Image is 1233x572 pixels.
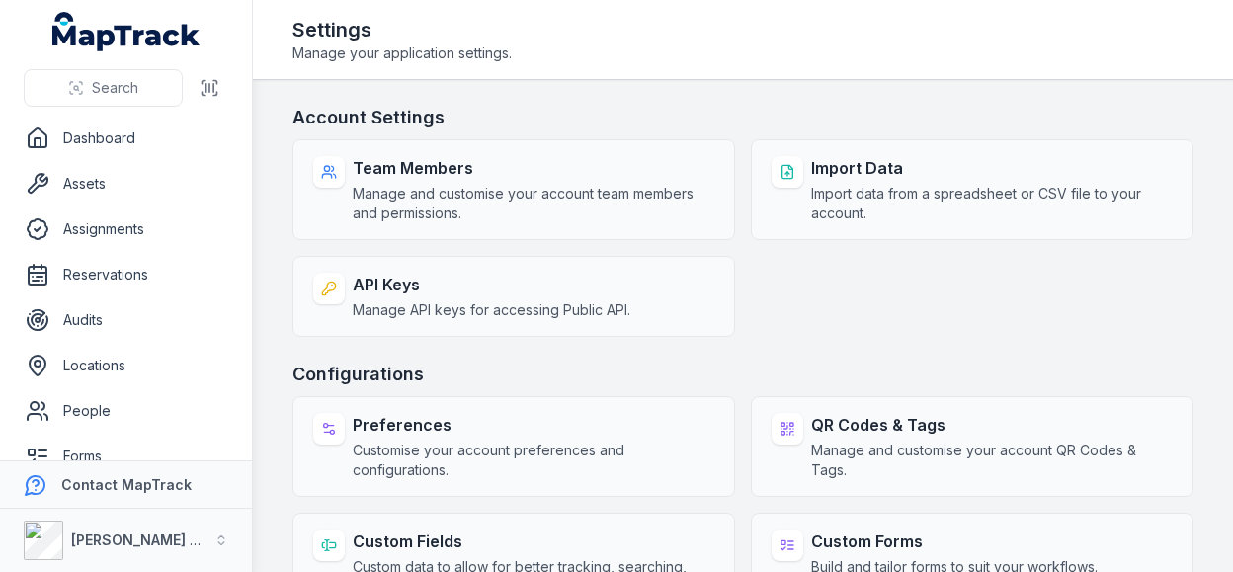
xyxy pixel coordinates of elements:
[16,346,236,385] a: Locations
[811,413,1173,437] strong: QR Codes & Tags
[52,12,201,51] a: MapTrack
[353,273,630,296] strong: API Keys
[353,300,630,320] span: Manage API keys for accessing Public API.
[353,530,714,553] strong: Custom Fields
[92,78,138,98] span: Search
[292,139,735,240] a: Team MembersManage and customise your account team members and permissions.
[292,104,1193,131] h3: Account Settings
[353,441,714,480] span: Customise your account preferences and configurations.
[292,361,1193,388] h3: Configurations
[16,209,236,249] a: Assignments
[71,531,208,548] strong: [PERSON_NAME] Air
[353,184,714,223] span: Manage and customise your account team members and permissions.
[353,156,714,180] strong: Team Members
[16,437,236,476] a: Forms
[811,441,1173,480] span: Manage and customise your account QR Codes & Tags.
[292,43,512,63] span: Manage your application settings.
[61,476,192,493] strong: Contact MapTrack
[811,156,1173,180] strong: Import Data
[811,184,1173,223] span: Import data from a spreadsheet or CSV file to your account.
[16,300,236,340] a: Audits
[751,139,1193,240] a: Import DataImport data from a spreadsheet or CSV file to your account.
[16,164,236,204] a: Assets
[751,396,1193,497] a: QR Codes & TagsManage and customise your account QR Codes & Tags.
[16,391,236,431] a: People
[16,255,236,294] a: Reservations
[292,256,735,337] a: API KeysManage API keys for accessing Public API.
[353,413,714,437] strong: Preferences
[292,396,735,497] a: PreferencesCustomise your account preferences and configurations.
[24,69,183,107] button: Search
[16,119,236,158] a: Dashboard
[292,16,512,43] h2: Settings
[811,530,1098,553] strong: Custom Forms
